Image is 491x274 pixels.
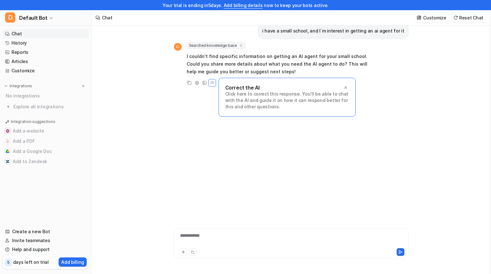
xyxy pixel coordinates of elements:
p: days left on trial [13,259,49,265]
p: Integrations [10,83,32,89]
p: i have a small school, and I´m interest in getting an ai agent for it [262,27,404,35]
img: Add a website [6,129,10,133]
span: Default Bot [19,13,47,22]
span: D [174,43,182,51]
button: Add to ZendeskAdd to Zendesk [3,156,89,167]
button: Add a Google DocAdd a Google Doc [3,146,89,156]
button: Customize [415,13,449,22]
span: Searched knowledge base [187,42,246,49]
a: Reports [3,48,89,57]
button: Add a websiteAdd a website [3,126,89,136]
button: Integrations [3,83,34,89]
span: Explore all integrations [13,102,86,112]
a: Articles [3,57,89,66]
a: Help and support [3,245,89,254]
a: Customize [3,66,89,75]
img: Add a PDF [6,139,10,143]
p: I couldn't find specific information on getting an AI agent for your small school. Could you shar... [187,53,373,76]
a: Create a new Bot [3,227,89,236]
button: Reset Chat [451,13,486,22]
a: Add billing details [224,3,263,8]
button: Add a PDFAdd a PDF [3,136,89,146]
img: Add to Zendesk [6,160,10,163]
img: menu_add.svg [81,84,85,88]
p: Correct the AI [225,84,260,91]
p: Customize [423,14,446,21]
span: D [5,12,15,23]
p: 5 [7,260,10,265]
div: No integrations [4,90,89,101]
a: Chat [3,29,89,38]
div: Chat [102,14,112,21]
a: Invite teammates [3,236,89,245]
img: customize [417,15,421,20]
a: Explore all integrations [3,102,89,111]
p: Add billing [61,259,84,265]
img: explore all integrations [5,104,11,110]
p: Click here to correct this response. You'll be able to chat with the AI and guide it on how it ca... [225,91,349,110]
p: Integration suggestions [11,119,55,125]
img: expand menu [4,84,8,88]
button: Add billing [59,257,87,267]
img: Add a Google Doc [6,149,10,153]
a: History [3,39,89,47]
img: reset [453,15,458,20]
